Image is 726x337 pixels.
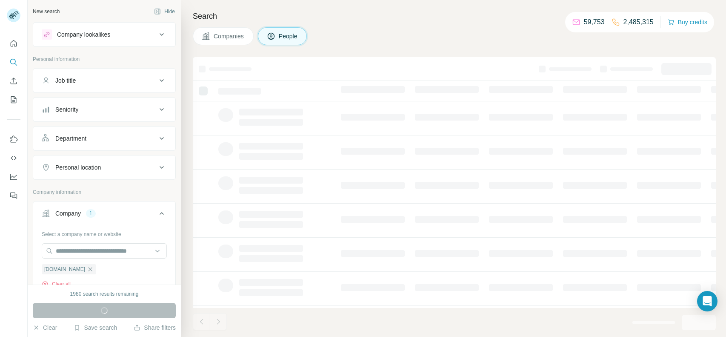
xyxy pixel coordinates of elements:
div: 1 [86,210,96,217]
button: Use Surfe on LinkedIn [7,132,20,147]
h4: Search [193,10,716,22]
button: Company1 [33,203,175,227]
div: New search [33,8,60,15]
div: Select a company name or website [42,227,167,238]
button: Clear [33,323,57,332]
div: Company lookalikes [57,30,110,39]
button: Clear all [42,280,71,288]
p: 2,485,315 [623,17,654,27]
div: Seniority [55,105,78,114]
button: Dashboard [7,169,20,184]
span: [DOMAIN_NAME] [44,265,85,273]
button: Buy credits [668,16,707,28]
button: Save search [74,323,117,332]
div: Department [55,134,86,143]
p: Personal information [33,55,176,63]
button: Search [7,55,20,70]
button: Job title [33,70,175,91]
div: Job title [55,76,76,85]
p: Company information [33,188,176,196]
div: 1980 search results remaining [70,290,139,298]
div: Company [55,209,81,218]
button: Personal location [33,157,175,178]
button: Use Surfe API [7,150,20,166]
p: 59,753 [584,17,605,27]
button: Hide [148,5,181,18]
button: Seniority [33,99,175,120]
div: Open Intercom Messenger [697,291,717,311]
button: Feedback [7,188,20,203]
div: Personal location [55,163,101,172]
button: Company lookalikes [33,24,175,45]
span: People [279,32,298,40]
button: Quick start [7,36,20,51]
button: My lists [7,92,20,107]
button: Enrich CSV [7,73,20,89]
button: Department [33,128,175,149]
button: Share filters [134,323,176,332]
span: Companies [214,32,245,40]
